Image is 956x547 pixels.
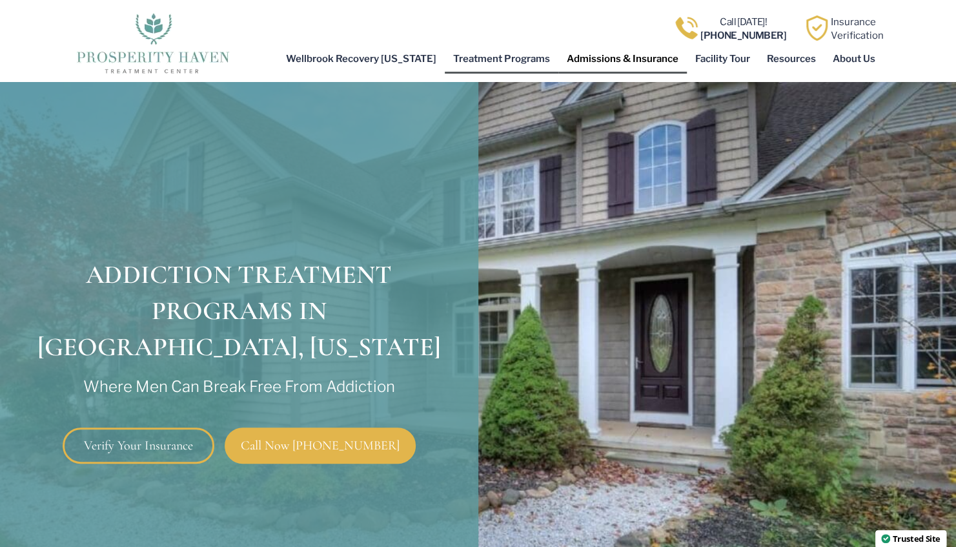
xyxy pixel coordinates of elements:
[445,44,558,74] a: Treatment Programs
[278,44,445,74] a: Wellbrook Recovery [US_STATE]
[674,15,699,41] img: Call one of Prosperity Haven's dedicated counselors today so we can help you overcome addiction
[824,44,884,74] a: About Us
[241,439,400,452] span: Call Now [PHONE_NUMBER]
[63,428,214,464] a: Verify Your Insurance
[225,428,416,464] a: Call Now [PHONE_NUMBER]
[700,16,786,41] a: Call [DATE]![PHONE_NUMBER]
[831,16,884,41] a: InsuranceVerification
[83,365,395,398] span: Where Men Can Break Free From Addiction
[84,439,193,452] span: Verify Your Insurance
[804,15,829,41] img: Learn how Prosperity Haven, a verified substance abuse center can help you overcome your addiction
[687,44,758,74] a: Facility Tour
[24,256,454,402] h1: ADDICTION TREATMENT PROGRAMS IN [GEOGRAPHIC_DATA], [US_STATE]
[72,10,233,74] img: The logo for Prosperity Haven Addiction Recovery Center.
[700,30,786,41] b: [PHONE_NUMBER]
[558,44,687,74] a: Admissions & Insurance
[758,44,824,74] a: Resources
